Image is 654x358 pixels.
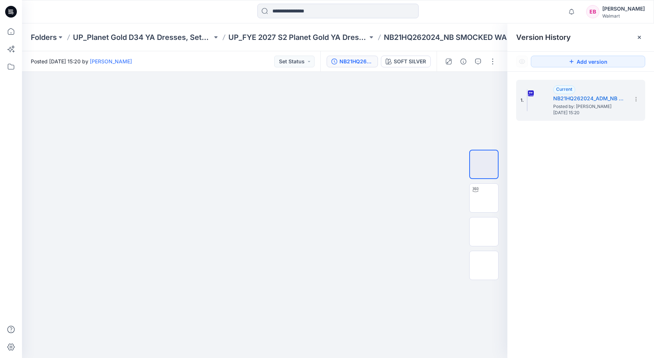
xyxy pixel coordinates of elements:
[586,5,599,18] div: EB
[553,103,627,110] span: Posted by: Ekaterina Bryzgalina
[602,13,645,19] div: Walmart
[531,56,645,67] button: Add version
[553,110,627,115] span: [DATE] 15:20
[339,57,373,66] div: NB21HQ262024_ADM_NB SMOCKED WAIST MINI DRESS
[73,32,212,42] a: UP_Planet Gold D34 YA Dresses, Sets, and Rompers
[516,56,528,67] button: Show Hidden Versions
[602,4,645,13] div: [PERSON_NAME]
[228,32,368,42] a: UP_FYE 2027 S2 Planet Gold YA Dresses, Sets and Rompers
[527,89,528,111] img: NB21HQ262024_ADM_NB SMOCKED WAIST MINI DRESS
[516,33,571,42] span: Version History
[458,56,469,67] button: Details
[31,57,132,65] span: Posted [DATE] 15:20 by
[327,56,378,67] button: NB21HQ262024_ADM_NB SMOCKED WAIST MINI DRESS
[636,34,642,40] button: Close
[384,32,523,42] p: NB21HQ262024_NB SMOCKED WAIST MINI DRESS
[381,56,431,67] button: SOFT SILVER
[90,58,132,64] a: [PERSON_NAME]
[394,57,426,66] div: SOFT SILVER
[556,86,572,92] span: Current
[31,32,57,42] a: Folders
[553,94,627,103] h5: NB21HQ262024_ADM_NB SMOCKED WAIST MINI DRESS
[521,97,524,104] span: 1.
